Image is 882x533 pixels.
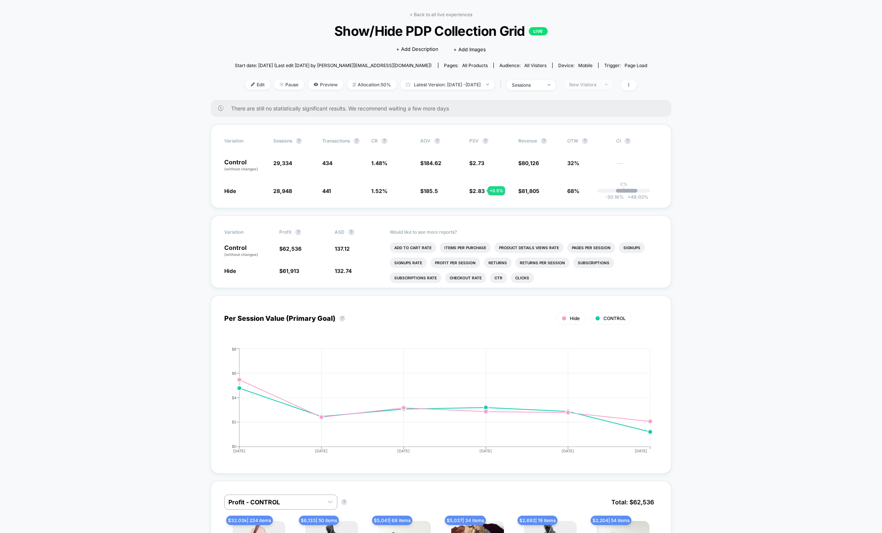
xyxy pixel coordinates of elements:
span: 434 [322,160,332,166]
p: Would like to see more reports? [390,229,658,235]
span: Preview [308,80,343,90]
span: 441 [322,188,331,194]
li: Ctr [490,273,507,283]
li: Returns Per Session [515,257,570,268]
p: 0% [620,181,628,187]
span: 1.52 % [371,188,387,194]
tspan: $6 [232,371,236,375]
button: ? [341,499,347,505]
div: + 3.5 % [488,186,505,195]
span: Sessions [273,138,292,144]
button: ? [434,138,440,144]
span: Hide [570,316,580,321]
div: Trigger: [604,63,647,68]
span: Show/Hide PDP Collection Grid [255,23,626,39]
button: ? [348,229,354,235]
div: sessions [512,82,542,88]
span: 2.83 [473,188,485,194]
span: There are still no statistically significant results. We recommend waiting a few more days [231,105,656,112]
span: 184.62 [424,160,441,166]
img: edit [251,83,255,86]
span: 29,334 [273,160,292,166]
button: ? [381,138,387,144]
span: Device: [552,63,598,68]
span: All Visitors [524,63,547,68]
span: $ [469,188,485,194]
li: Checkout Rate [445,273,486,283]
button: ? [296,138,302,144]
div: Pages: [444,63,488,68]
span: 185.5 [424,188,438,194]
span: 132.74 [335,268,352,274]
img: end [486,84,489,85]
li: Subscriptions [573,257,614,268]
span: Variation [224,229,266,235]
span: 49.02 % [624,194,648,200]
li: Add To Cart Rate [390,242,436,253]
a: < Back to all live experiences [410,12,472,17]
span: Profit [279,229,291,235]
div: New Visitors [569,82,599,87]
tspan: $0 [232,444,236,449]
span: | [498,80,506,90]
span: $ [279,245,302,252]
span: Start date: [DATE] (Last edit [DATE] by [PERSON_NAME][EMAIL_ADDRESS][DOMAIN_NAME]) [235,63,432,68]
span: 32% [567,160,579,166]
span: CONTROL [603,316,626,321]
img: end [280,83,283,86]
span: $ 2,692 | 19 items [518,516,557,525]
img: end [605,84,608,85]
span: 61,913 [283,268,299,274]
span: 1.48 % [371,160,387,166]
tspan: $2 [232,420,236,424]
button: ? [541,138,547,144]
span: Hide [224,188,236,194]
img: calendar [406,83,410,86]
tspan: [DATE] [635,449,647,453]
span: Pause [274,80,304,90]
span: AOV [420,138,430,144]
span: CR [371,138,378,144]
span: $ [518,188,539,194]
span: 28,948 [273,188,292,194]
tspan: [DATE] [480,449,492,453]
span: Edit [245,80,270,90]
span: 81,805 [522,188,539,194]
button: ? [295,229,301,235]
span: PSV [469,138,479,144]
span: 62,536 [283,245,302,252]
tspan: [DATE] [562,449,574,453]
div: PER_SESSION_VALUE [217,347,650,460]
span: 2.73 [473,160,484,166]
button: ? [582,138,588,144]
button: ? [354,138,360,144]
span: mobile [578,63,593,68]
tspan: [DATE] [397,449,410,453]
p: Control [224,159,266,172]
span: Transactions [322,138,350,144]
button: ? [625,138,631,144]
span: (without changes) [224,252,258,257]
span: $ [469,160,484,166]
li: Signups [619,242,645,253]
span: Total: $ 62,536 [608,495,658,510]
p: | [623,187,625,193]
span: $ 2,204 | 54 items [591,516,631,525]
li: Product Details Views Rate [495,242,563,253]
tspan: [DATE] [233,449,245,453]
span: Page Load [625,63,647,68]
button: ? [339,316,345,322]
p: Control [224,245,272,257]
tspan: $8 [232,346,236,351]
span: $ [420,160,441,166]
span: Hide [224,268,236,274]
span: Variation [224,138,266,144]
li: Subscriptions Rate [390,273,441,283]
span: $ 32.03k | 234 items [226,516,273,525]
span: + Add Images [453,46,486,52]
li: Clicks [511,273,534,283]
span: $ 5,037 | 34 items [445,516,486,525]
span: Revenue [518,138,537,144]
span: CI [616,138,658,144]
span: Latest Version: [DATE] - [DATE] [400,80,495,90]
